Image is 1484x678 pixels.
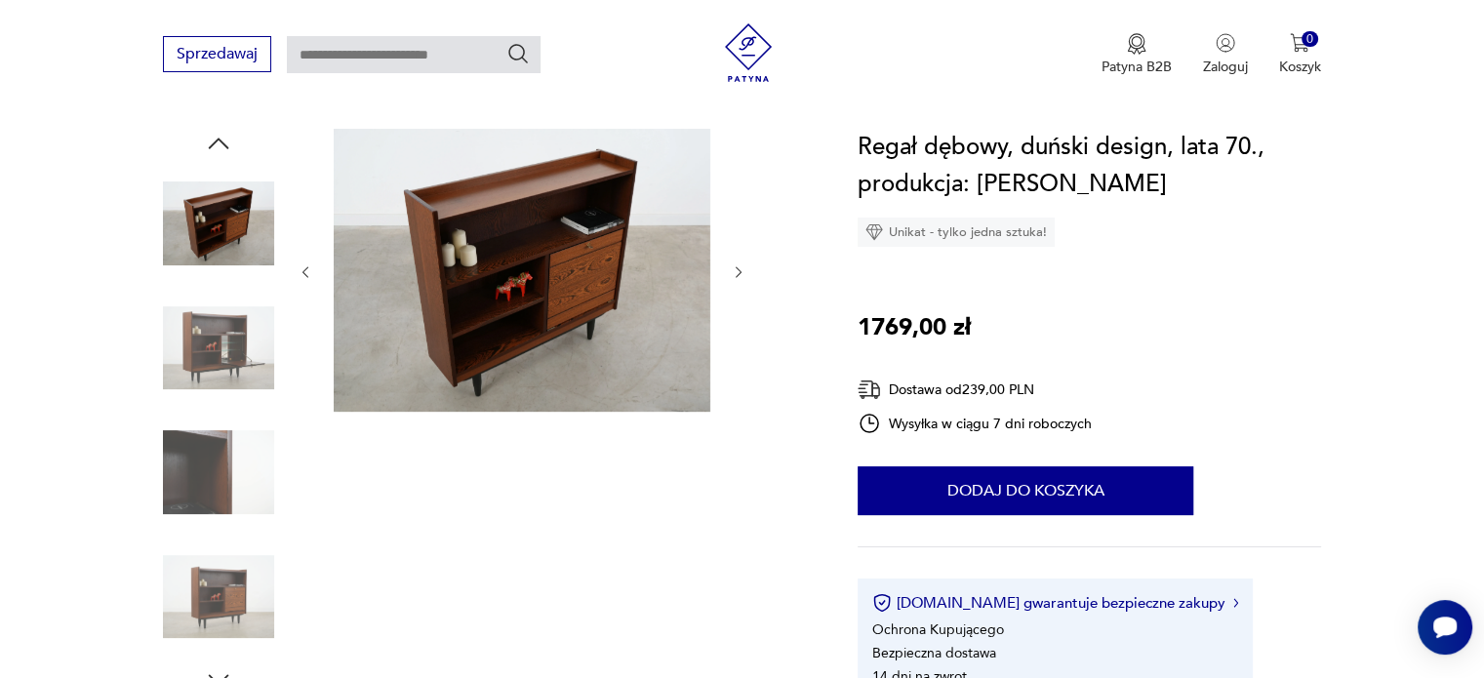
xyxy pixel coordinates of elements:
iframe: Smartsupp widget button [1418,600,1472,655]
a: Ikona medaluPatyna B2B [1102,33,1172,76]
img: Patyna - sklep z meblami i dekoracjami vintage [719,23,778,82]
div: Unikat - tylko jedna sztuka! [858,218,1055,247]
h1: Regał dębowy, duński design, lata 70., produkcja: [PERSON_NAME] [858,129,1321,203]
img: Zdjęcie produktu Regał dębowy, duński design, lata 70., produkcja: Dania [163,293,274,404]
img: Ikona koszyka [1290,33,1309,53]
button: [DOMAIN_NAME] gwarantuje bezpieczne zakupy [872,593,1238,613]
button: Zaloguj [1203,33,1248,76]
p: Patyna B2B [1102,58,1172,76]
img: Ikona medalu [1127,33,1146,55]
a: Sprzedawaj [163,49,271,62]
button: Szukaj [506,42,530,65]
img: Ikona certyfikatu [872,593,892,613]
img: Zdjęcie produktu Regał dębowy, duński design, lata 70., produkcja: Dania [163,541,274,653]
button: Dodaj do koszyka [858,466,1193,515]
img: Ikona strzałki w prawo [1233,598,1239,608]
div: 0 [1302,31,1318,48]
img: Ikona diamentu [865,223,883,241]
button: 0Koszyk [1279,33,1321,76]
li: Ochrona Kupującego [872,620,1004,639]
p: Koszyk [1279,58,1321,76]
img: Zdjęcie produktu Regał dębowy, duński design, lata 70., produkcja: Dania [334,129,710,412]
p: 1769,00 zł [858,309,971,346]
button: Sprzedawaj [163,36,271,72]
img: Ikona dostawy [858,378,881,402]
img: Zdjęcie produktu Regał dębowy, duński design, lata 70., produkcja: Dania [163,168,274,279]
div: Dostawa od 239,00 PLN [858,378,1092,402]
img: Ikonka użytkownika [1216,33,1235,53]
li: Bezpieczna dostawa [872,644,996,662]
button: Patyna B2B [1102,33,1172,76]
div: Wysyłka w ciągu 7 dni roboczych [858,412,1092,435]
p: Zaloguj [1203,58,1248,76]
img: Zdjęcie produktu Regał dębowy, duński design, lata 70., produkcja: Dania [163,417,274,528]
